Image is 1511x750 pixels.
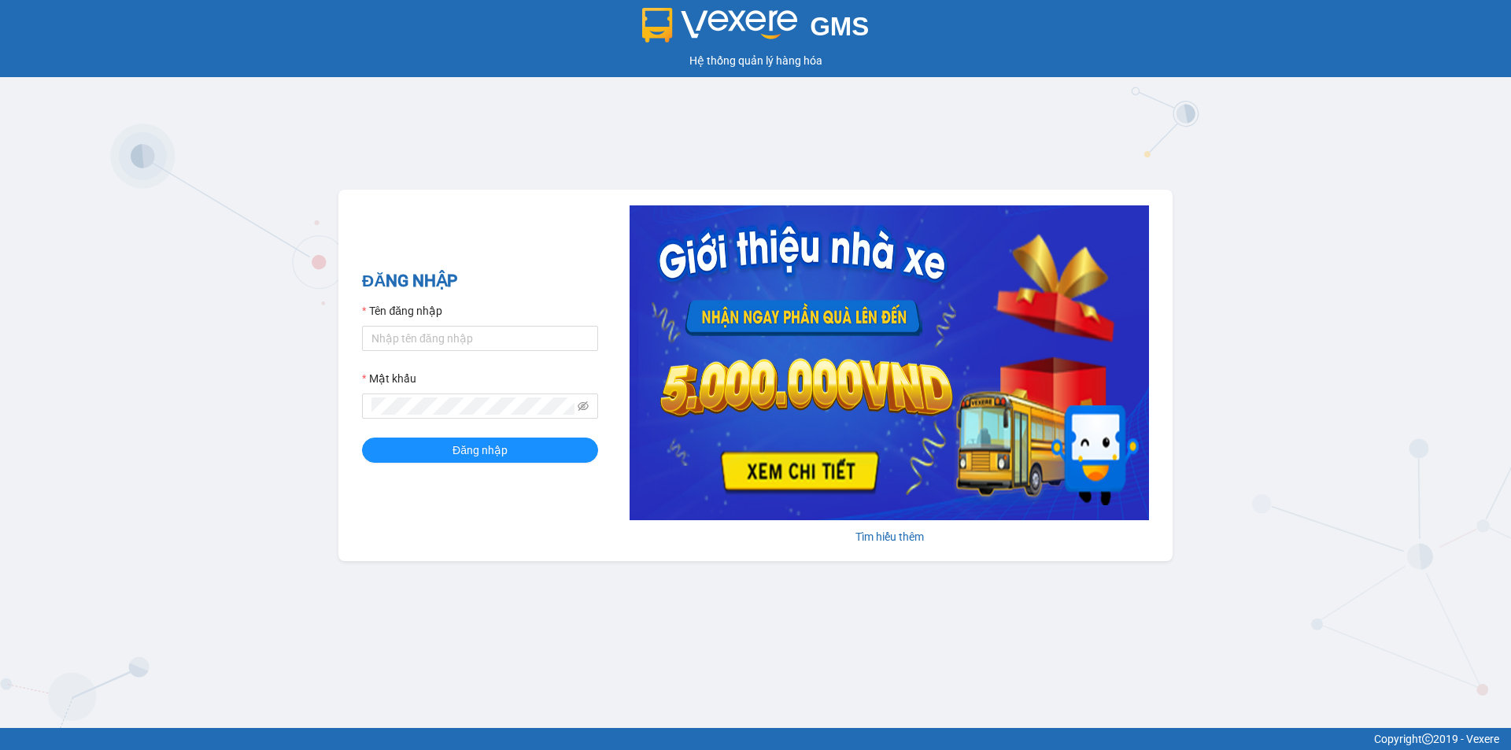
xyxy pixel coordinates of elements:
input: Tên đăng nhập [362,326,598,351]
span: copyright [1422,733,1433,744]
h2: ĐĂNG NHẬP [362,268,598,294]
div: Copyright 2019 - Vexere [12,730,1499,748]
span: Đăng nhập [453,442,508,459]
img: banner-0 [630,205,1149,520]
a: GMS [642,24,870,36]
span: GMS [810,12,869,41]
button: Đăng nhập [362,438,598,463]
label: Tên đăng nhập [362,302,442,320]
img: logo 2 [642,8,798,42]
input: Mật khẩu [371,397,574,415]
label: Mật khẩu [362,370,416,387]
span: eye-invisible [578,401,589,412]
div: Hệ thống quản lý hàng hóa [4,52,1507,69]
div: Tìm hiểu thêm [630,528,1149,545]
